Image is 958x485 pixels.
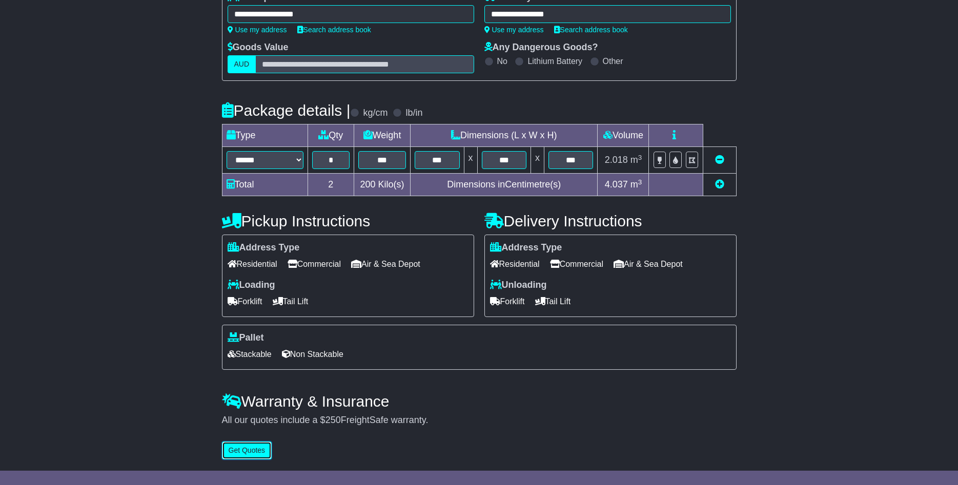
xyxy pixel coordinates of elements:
td: Dimensions (L x W x H) [411,124,598,147]
label: Pallet [228,332,264,344]
label: Lithium Battery [527,56,582,66]
span: 250 [325,415,341,425]
h4: Pickup Instructions [222,213,474,229]
span: 200 [360,179,376,189]
label: Any Dangerous Goods? [484,42,598,53]
span: Non Stackable [282,346,343,362]
td: 2 [308,174,354,196]
td: x [464,147,477,174]
h4: Delivery Instructions [484,213,737,229]
td: Dimensions in Centimetre(s) [411,174,598,196]
label: AUD [228,55,256,73]
label: Address Type [490,242,562,254]
span: Tail Lift [535,293,571,309]
button: Get Quotes [222,441,272,459]
td: x [531,147,544,174]
span: Tail Lift [273,293,309,309]
span: m [630,179,642,189]
span: Forklift [490,293,525,309]
div: All our quotes include a $ FreightSafe warranty. [222,415,737,426]
td: Qty [308,124,354,147]
sup: 3 [638,178,642,186]
span: Air & Sea Depot [351,256,420,272]
a: Use my address [484,26,544,34]
label: Unloading [490,280,547,291]
span: Commercial [550,256,603,272]
sup: 3 [638,154,642,161]
label: Address Type [228,242,300,254]
span: Forklift [228,293,262,309]
a: Search address book [297,26,371,34]
h4: Warranty & Insurance [222,393,737,410]
span: m [630,155,642,165]
td: Weight [354,124,411,147]
td: Type [222,124,308,147]
label: lb/in [405,108,422,119]
td: Total [222,174,308,196]
label: Loading [228,280,275,291]
span: Residential [490,256,540,272]
label: No [497,56,507,66]
td: Kilo(s) [354,174,411,196]
label: Other [603,56,623,66]
span: Stackable [228,346,272,362]
span: 4.037 [605,179,628,189]
h4: Package details | [222,102,351,119]
label: Goods Value [228,42,289,53]
span: Air & Sea Depot [614,256,683,272]
a: Search address book [554,26,628,34]
a: Remove this item [715,155,724,165]
span: 2.018 [605,155,628,165]
a: Add new item [715,179,724,189]
a: Use my address [228,26,287,34]
span: Residential [228,256,277,272]
td: Volume [598,124,649,147]
label: kg/cm [363,108,388,119]
span: Commercial [288,256,341,272]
